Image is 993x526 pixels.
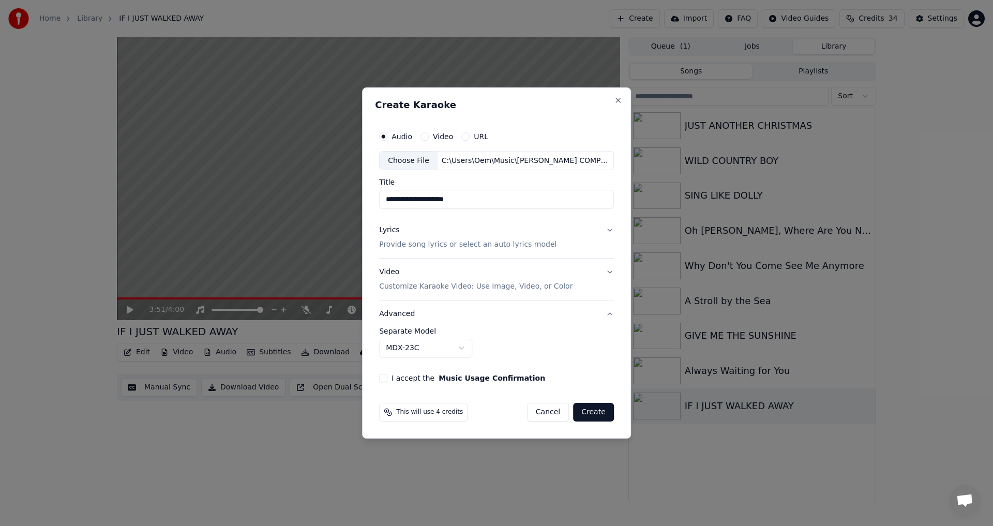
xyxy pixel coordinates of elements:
[433,133,453,140] label: Video
[375,100,618,110] h2: Create Karaoke
[396,408,463,416] span: This will use 4 credits
[527,403,569,422] button: Cancel
[392,374,545,382] label: I accept the
[379,179,614,186] label: Title
[379,327,614,366] div: Advanced
[379,240,556,250] p: Provide song lyrics or select an auto lyrics model
[379,327,614,335] label: Separate Model
[392,133,412,140] label: Audio
[573,403,614,422] button: Create
[379,300,614,327] button: Advanced
[438,156,613,166] div: C:\Users\Oem\Music\[PERSON_NAME] COMPOSITIONS\MY MUSIC\22- SLEEP IN PEACE MY LOVE.mp3
[379,217,614,259] button: LyricsProvide song lyrics or select an auto lyrics model
[379,281,573,292] p: Customize Karaoke Video: Use Image, Video, or Color
[474,133,488,140] label: URL
[380,152,438,170] div: Choose File
[379,259,614,300] button: VideoCustomize Karaoke Video: Use Image, Video, or Color
[379,267,573,292] div: Video
[439,374,545,382] button: I accept the
[379,226,399,236] div: Lyrics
